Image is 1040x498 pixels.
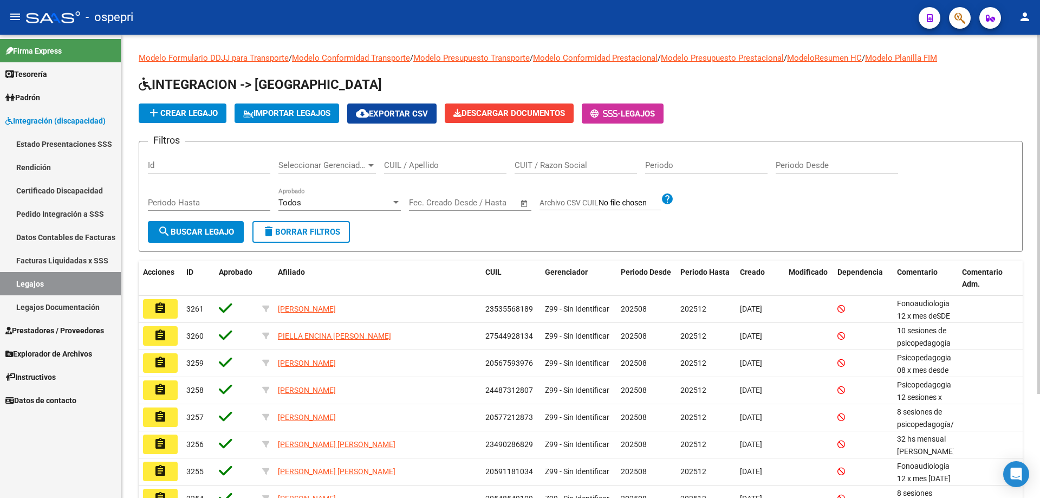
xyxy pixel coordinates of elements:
span: Explorador de Archivos [5,348,92,360]
datatable-header-cell: Comentario [893,261,958,296]
span: 202512 [680,332,706,340]
span: - ospepri [86,5,133,29]
span: 202512 [680,305,706,313]
span: - [590,109,621,119]
span: Afiliado [278,268,305,276]
span: Psicopedagogia 08 x mes desde 19/08/2025 al 31/12/2025 Lic Ruitor Roy Maximiliano. Modulo mensual... [897,353,957,461]
span: Tesorería [5,68,47,80]
span: Z99 - Sin Identificar [545,359,609,367]
datatable-header-cell: Aprobado [214,261,258,296]
span: Firma Express [5,45,62,57]
span: Integración (discapacidad) [5,115,106,127]
datatable-header-cell: Afiliado [274,261,481,296]
span: 202508 [621,359,647,367]
mat-icon: add [147,106,160,119]
a: Modelo Presupuesto Transporte [413,53,530,63]
span: Periodo Hasta [680,268,730,276]
span: [DATE] [740,332,762,340]
a: Modelo Presupuesto Prestacional [661,53,784,63]
span: [DATE] [740,305,762,313]
button: Open calendar [518,197,531,210]
button: Exportar CSV [347,104,437,124]
span: 23535568189 [485,305,533,313]
span: [DATE] [740,386,762,394]
span: 202512 [680,413,706,422]
span: Gerenciador [545,268,588,276]
span: 202508 [621,386,647,394]
mat-icon: assignment [154,302,167,315]
span: 3256 [186,440,204,449]
span: 20577212873 [485,413,533,422]
span: 20567593976 [485,359,533,367]
button: Crear Legajo [139,104,226,123]
button: Descargar Documentos [445,104,574,123]
datatable-header-cell: CUIL [481,261,541,296]
button: Buscar Legajo [148,221,244,243]
mat-icon: assignment [154,383,167,396]
span: IMPORTAR LEGAJOS [243,108,330,118]
span: PIELLA ENCINA [PERSON_NAME] [278,332,391,340]
button: -Legajos [582,104,664,124]
mat-icon: assignment [154,437,167,450]
span: [DATE] [740,440,762,449]
span: Z99 - Sin Identificar [545,332,609,340]
span: 3257 [186,413,204,422]
span: Buscar Legajo [158,227,234,237]
mat-icon: assignment [154,329,167,342]
span: Comentario Adm. [962,268,1003,289]
mat-icon: help [661,192,674,205]
datatable-header-cell: Periodo Desde [616,261,676,296]
datatable-header-cell: Periodo Hasta [676,261,736,296]
span: [PERSON_NAME] [PERSON_NAME] [278,467,395,476]
datatable-header-cell: Comentario Adm. [958,261,1023,296]
datatable-header-cell: Creado [736,261,784,296]
datatable-header-cell: Acciones [139,261,182,296]
span: Padrón [5,92,40,104]
div: Open Intercom Messenger [1003,461,1029,487]
span: Z99 - Sin Identificar [545,467,609,476]
span: [PERSON_NAME] [278,386,336,394]
button: Borrar Filtros [252,221,350,243]
span: Prestadores / Proveedores [5,325,104,337]
datatable-header-cell: ID [182,261,214,296]
input: Archivo CSV CUIL [599,198,661,208]
span: Borrar Filtros [262,227,340,237]
span: Datos de contacto [5,394,76,406]
span: Todos [278,198,301,208]
span: Acciones [143,268,174,276]
mat-icon: assignment [154,356,167,369]
datatable-header-cell: Gerenciador [541,261,616,296]
h3: Filtros [148,133,185,148]
span: [PERSON_NAME] [PERSON_NAME] [278,440,395,449]
mat-icon: person [1018,10,1031,23]
span: [PERSON_NAME] [278,305,336,313]
span: 20591181034 [485,467,533,476]
span: Descargar Documentos [453,108,565,118]
mat-icon: menu [9,10,22,23]
span: Comentario [897,268,938,276]
a: ModeloResumen HC [787,53,862,63]
span: 202512 [680,440,706,449]
mat-icon: cloud_download [356,107,369,120]
span: 27544928134 [485,332,533,340]
datatable-header-cell: Modificado [784,261,833,296]
mat-icon: assignment [154,410,167,423]
datatable-header-cell: Dependencia [833,261,893,296]
mat-icon: search [158,225,171,238]
span: Exportar CSV [356,109,428,119]
span: 24487312807 [485,386,533,394]
span: 3261 [186,305,204,313]
span: Seleccionar Gerenciador [278,160,366,170]
span: 202512 [680,467,706,476]
span: 10 sesiones de psicopedagogía vallejo m mercedes/ Agosto a dic 10 sesiones de psicologia Peralta ... [897,326,955,434]
span: [DATE] [740,467,762,476]
span: 3258 [186,386,204,394]
mat-icon: delete [262,225,275,238]
span: ID [186,268,193,276]
span: 202512 [680,359,706,367]
button: IMPORTAR LEGAJOS [235,104,339,123]
a: Modelo Planilla FIM [865,53,937,63]
span: Creado [740,268,765,276]
span: Z99 - Sin Identificar [545,440,609,449]
span: 202508 [621,305,647,313]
